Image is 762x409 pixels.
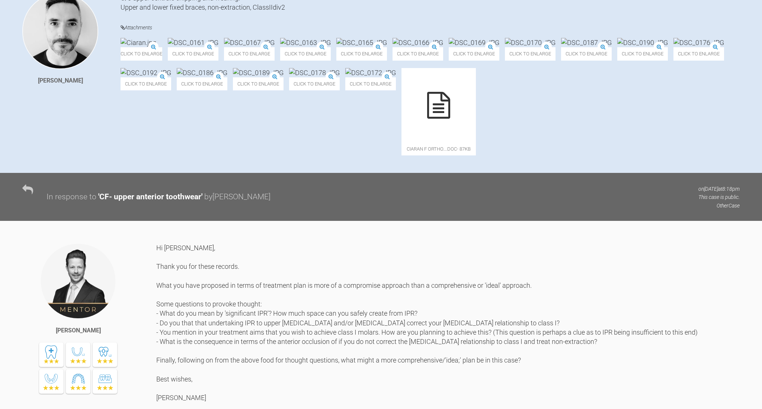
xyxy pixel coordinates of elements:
[233,68,284,77] img: DSC_0189.JPG
[121,23,740,32] h4: Attachments
[698,193,740,201] p: This case is public.
[233,77,284,90] span: Click to enlarge
[561,38,612,47] img: DSC_0187.JPG
[47,191,96,203] div: In response to
[121,38,156,47] img: Ciaran.jpg
[393,47,443,60] span: Click to enlarge
[40,243,116,319] img: Stephen O'Connor
[449,38,499,47] img: DSC_0169.JPG
[617,47,668,60] span: Click to enlarge
[449,47,499,60] span: Click to enlarge
[224,47,275,60] span: Click to enlarge
[280,38,331,47] img: DSC_0163.JPG
[204,191,270,203] div: by [PERSON_NAME]
[121,77,171,90] span: Click to enlarge
[698,185,740,193] p: on [DATE] at 8:18pm
[177,68,227,77] img: DSC_0186.JPG
[698,202,740,210] p: Other Case
[177,77,227,90] span: Click to enlarge
[617,38,668,47] img: DSC_0190.JPG
[168,38,218,47] img: DSC_0161.JPG
[224,38,275,47] img: DSC_0167.JPG
[505,47,556,60] span: Click to enlarge
[673,38,724,47] img: DSC_0176.JPG
[98,191,202,203] div: ' CF- upper anterior toothwear '
[505,38,556,47] img: DSC_0170.JPG
[673,47,724,60] span: Click to enlarge
[401,142,476,155] span: Ciaran F ortho….doc - 87KB
[336,47,387,60] span: Click to enlarge
[345,77,396,90] span: Click to enlarge
[393,38,443,47] img: DSC_0166.JPG
[38,76,83,86] div: [PERSON_NAME]
[345,68,396,77] img: DSC_0172.JPG
[121,47,162,60] span: Click to enlarge
[168,47,218,60] span: Click to enlarge
[56,326,101,335] div: [PERSON_NAME]
[289,68,340,77] img: DSC_0178.JPG
[280,47,331,60] span: Click to enlarge
[289,77,340,90] span: Click to enlarge
[121,68,171,77] img: DSC_0192.JPG
[561,47,612,60] span: Click to enlarge
[336,38,387,47] img: DSC_0165.JPG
